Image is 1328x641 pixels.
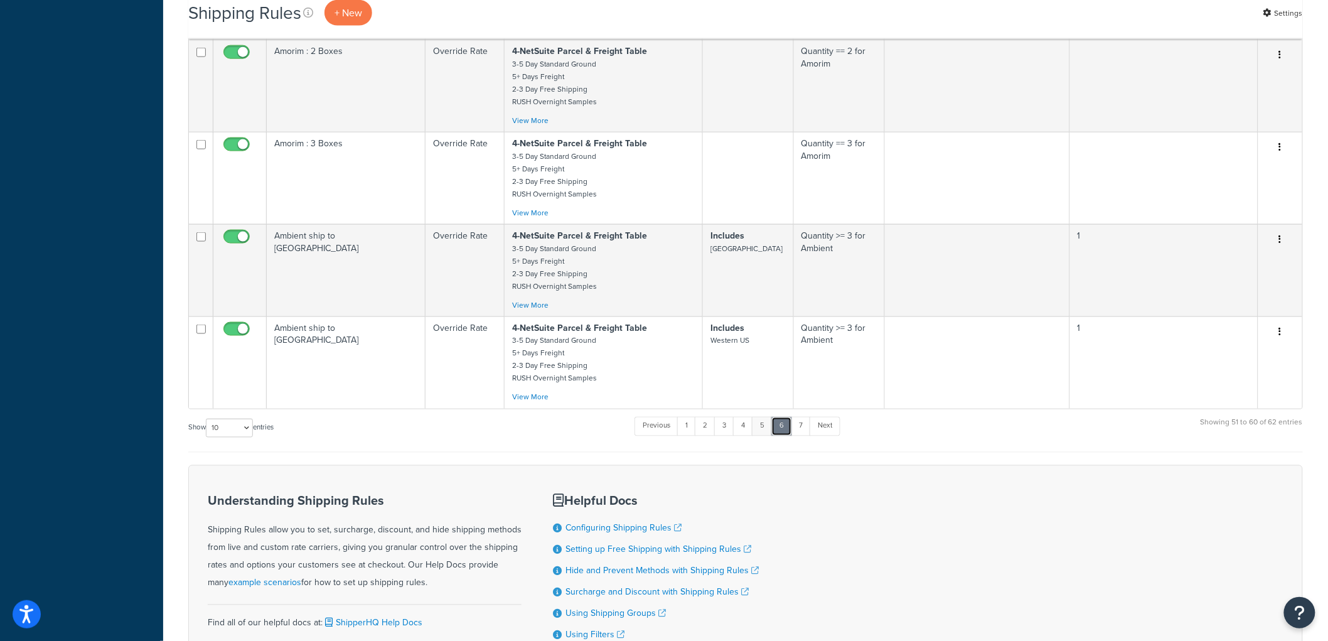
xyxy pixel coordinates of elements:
[635,417,678,436] a: Previous
[810,417,840,436] a: Next
[188,1,301,25] h1: Shipping Rules
[710,243,783,254] small: [GEOGRAPHIC_DATA]
[208,494,522,592] div: Shipping Rules allow you to set, surcharge, discount, and hide shipping methods from live and cus...
[733,417,753,436] a: 4
[714,417,734,436] a: 3
[1070,316,1258,409] td: 1
[208,605,522,632] div: Find all of our helpful docs at:
[794,224,885,316] td: Quantity >= 3 for Ambient
[267,224,426,316] td: Ambient ship to [GEOGRAPHIC_DATA]
[512,335,597,384] small: 3-5 Day Standard Ground 5+ Days Freight 2-3 Day Free Shipping RUSH Overnight Samples
[752,417,773,436] a: 5
[426,224,505,316] td: Override Rate
[1263,4,1303,22] a: Settings
[794,132,885,224] td: Quantity == 3 for Amorim
[695,417,715,436] a: 2
[512,137,647,150] strong: 4-NetSuite Parcel & Freight Table
[1201,416,1303,443] div: Showing 51 to 60 of 62 entries
[710,229,744,242] strong: Includes
[553,494,759,508] h3: Helpful Docs
[710,335,749,347] small: Western US
[512,58,597,107] small: 3-5 Day Standard Ground 5+ Days Freight 2-3 Day Free Shipping RUSH Overnight Samples
[267,40,426,132] td: Amorim : 2 Boxes
[794,40,885,132] td: Quantity == 2 for Amorim
[791,417,811,436] a: 7
[710,321,744,335] strong: Includes
[677,417,696,436] a: 1
[208,494,522,508] h3: Understanding Shipping Rules
[512,207,549,218] a: View More
[771,417,792,436] a: 6
[512,115,549,126] a: View More
[512,392,549,403] a: View More
[1284,597,1315,628] button: Open Resource Center
[565,607,666,620] a: Using Shipping Groups
[512,243,597,292] small: 3-5 Day Standard Ground 5+ Days Freight 2-3 Day Free Shipping RUSH Overnight Samples
[512,45,647,58] strong: 4-NetSuite Parcel & Freight Table
[228,576,301,590] a: example scenarios
[565,564,759,578] a: Hide and Prevent Methods with Shipping Rules
[426,40,505,132] td: Override Rate
[323,617,422,630] a: ShipperHQ Help Docs
[267,132,426,224] td: Amorim : 3 Boxes
[1070,224,1258,316] td: 1
[426,316,505,409] td: Override Rate
[512,229,647,242] strong: 4-NetSuite Parcel & Freight Table
[512,151,597,200] small: 3-5 Day Standard Ground 5+ Days Freight 2-3 Day Free Shipping RUSH Overnight Samples
[565,543,751,556] a: Setting up Free Shipping with Shipping Rules
[512,299,549,311] a: View More
[206,419,253,438] select: Showentries
[565,522,682,535] a: Configuring Shipping Rules
[267,316,426,409] td: Ambient ship to [GEOGRAPHIC_DATA]
[426,132,505,224] td: Override Rate
[188,419,274,438] label: Show entries
[794,316,885,409] td: Quantity >= 3 for Ambient
[565,586,749,599] a: Surcharge and Discount with Shipping Rules
[512,321,647,335] strong: 4-NetSuite Parcel & Freight Table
